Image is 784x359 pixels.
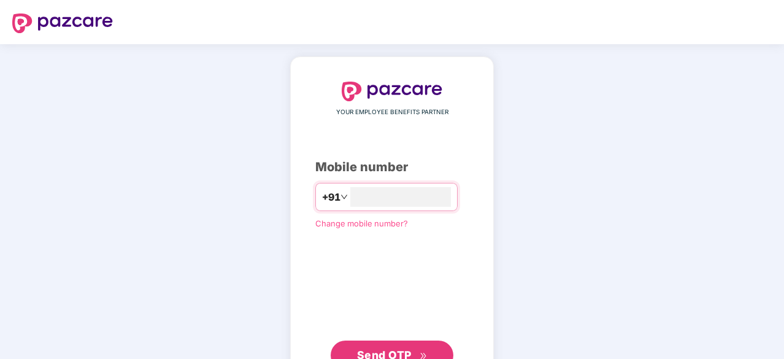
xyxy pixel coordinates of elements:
span: YOUR EMPLOYEE BENEFITS PARTNER [336,107,448,117]
span: down [340,193,348,201]
div: Mobile number [315,158,469,177]
span: +91 [322,190,340,205]
img: logo [12,14,113,33]
a: Change mobile number? [315,218,408,228]
img: logo [342,82,442,101]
